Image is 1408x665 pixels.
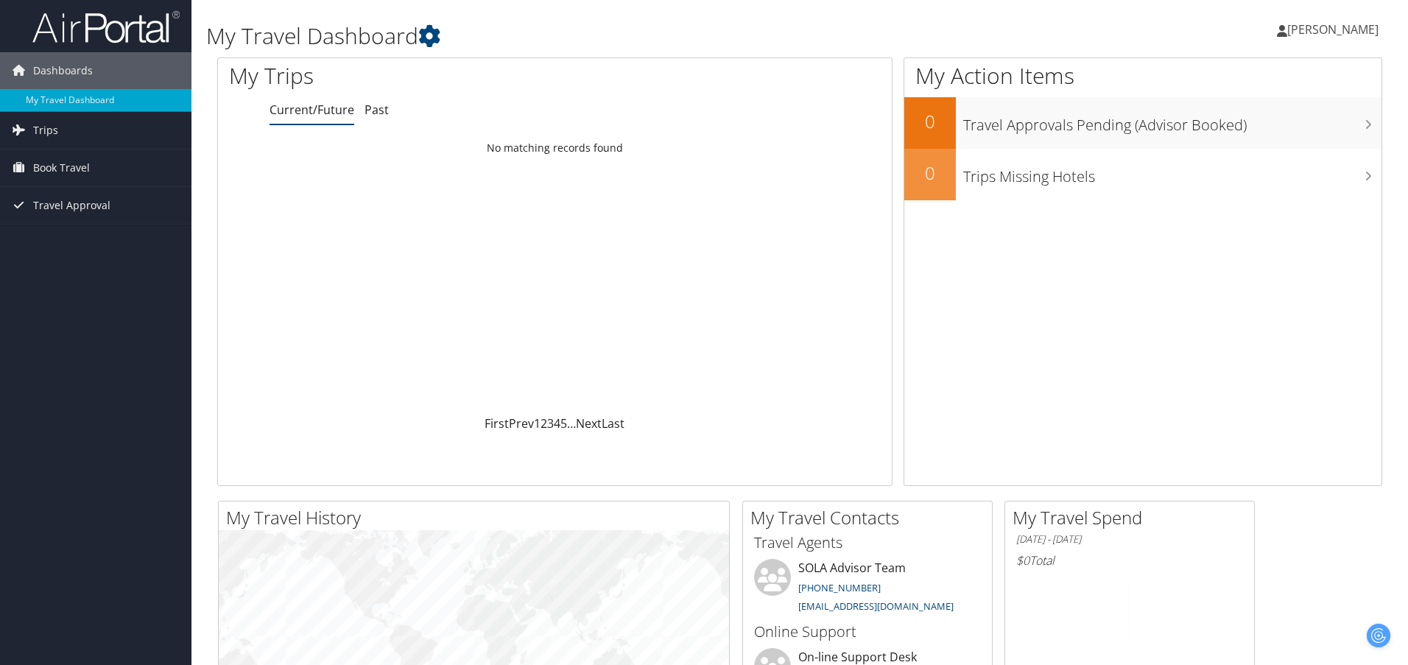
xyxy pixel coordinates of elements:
[32,10,180,44] img: airportal-logo.png
[560,415,567,432] a: 5
[1016,552,1243,569] h6: Total
[534,415,541,432] a: 1
[1277,7,1393,52] a: [PERSON_NAME]
[754,622,981,642] h3: Online Support
[567,415,576,432] span: …
[33,149,90,186] span: Book Travel
[1016,532,1243,546] h6: [DATE] - [DATE]
[904,149,1381,200] a: 0Trips Missing Hotels
[541,415,547,432] a: 2
[33,52,93,89] span: Dashboards
[554,415,560,432] a: 4
[963,108,1381,136] h3: Travel Approvals Pending (Advisor Booked)
[485,415,509,432] a: First
[365,102,389,118] a: Past
[602,415,624,432] a: Last
[33,112,58,149] span: Trips
[547,415,554,432] a: 3
[747,559,988,619] li: SOLA Advisor Team
[904,161,956,186] h2: 0
[576,415,602,432] a: Next
[218,135,892,161] td: No matching records found
[206,21,998,52] h1: My Travel Dashboard
[1016,552,1029,569] span: $0
[1013,505,1254,530] h2: My Travel Spend
[754,532,981,553] h3: Travel Agents
[798,599,954,613] a: [EMAIL_ADDRESS][DOMAIN_NAME]
[33,187,110,224] span: Travel Approval
[904,97,1381,149] a: 0Travel Approvals Pending (Advisor Booked)
[226,505,729,530] h2: My Travel History
[798,581,881,594] a: [PHONE_NUMBER]
[229,60,600,91] h1: My Trips
[1287,21,1379,38] span: [PERSON_NAME]
[750,505,992,530] h2: My Travel Contacts
[270,102,354,118] a: Current/Future
[509,415,534,432] a: Prev
[904,109,956,134] h2: 0
[963,159,1381,187] h3: Trips Missing Hotels
[904,60,1381,91] h1: My Action Items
